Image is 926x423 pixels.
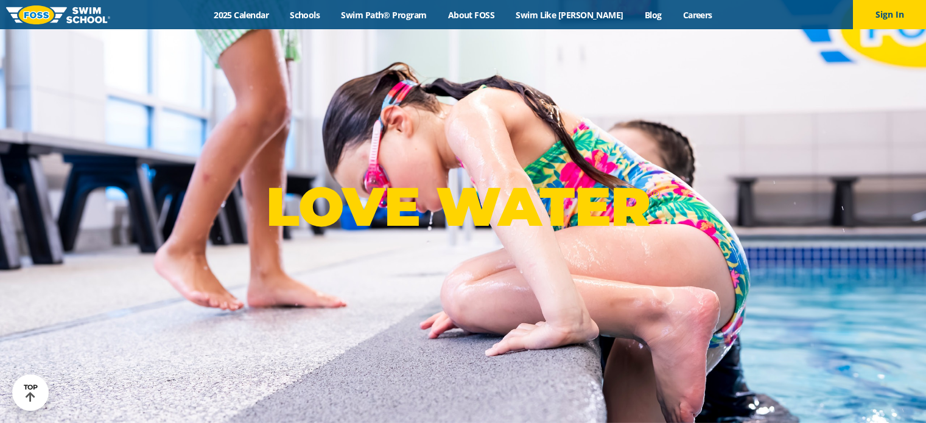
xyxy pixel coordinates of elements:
[279,9,331,21] a: Schools
[505,9,634,21] a: Swim Like [PERSON_NAME]
[203,9,279,21] a: 2025 Calendar
[266,174,660,239] p: LOVE WATER
[6,5,110,24] img: FOSS Swim School Logo
[672,9,723,21] a: Careers
[437,9,505,21] a: About FOSS
[634,9,672,21] a: Blog
[24,383,38,402] div: TOP
[650,186,660,201] sup: ®
[331,9,437,21] a: Swim Path® Program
